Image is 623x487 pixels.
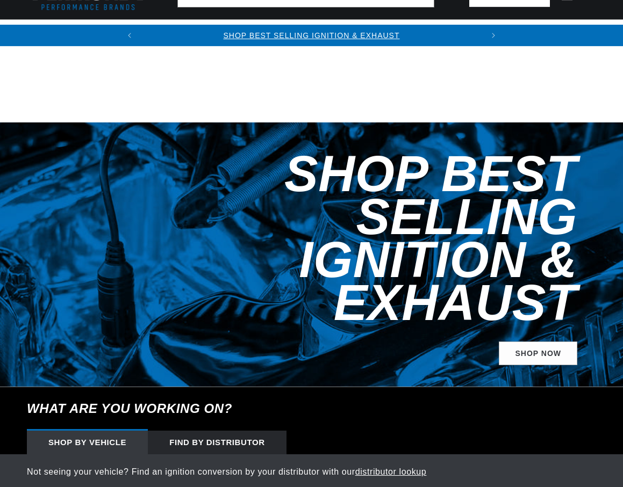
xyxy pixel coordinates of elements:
summary: Ignition Conversions [27,20,143,45]
div: 1 of 2 [140,30,482,41]
div: Announcement [140,30,482,41]
h2: Shop Best Selling Ignition & Exhaust [118,152,577,324]
summary: Headers, Exhausts & Components [262,20,448,45]
button: Translation missing: en.sections.announcements.next_announcement [483,25,504,46]
button: Translation missing: en.sections.announcements.previous_announcement [119,25,140,46]
div: Find by Distributor [148,431,287,454]
div: Shop by vehicle [27,431,148,454]
a: SHOP NOW [499,341,577,366]
a: SHOP BEST SELLING IGNITION & EXHAUST [223,31,399,40]
p: Not seeing your vehicle? Find an ignition conversion by your distributor with our [27,465,596,479]
a: distributor lookup [355,467,427,476]
summary: Engine Swaps [448,20,529,45]
summary: Coils & Distributors [143,20,262,45]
